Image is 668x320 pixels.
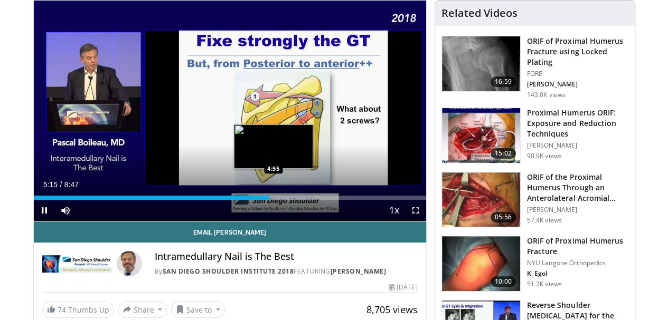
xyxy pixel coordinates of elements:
h3: Proximal Humerus ORIF: Exposure and Reduction Techniques [527,108,628,139]
img: San Diego Shoulder Institute 2018 [42,251,112,276]
a: San Diego Shoulder Institute 2018 [163,267,294,276]
p: [PERSON_NAME] [527,141,628,150]
span: 8:47 [64,180,79,189]
span: 15:02 [491,148,516,159]
a: 10:00 ORIF of Proximal Humerus Fracture NYU Langone Orthopedics K. Egol 51.2K views [441,236,628,292]
span: / [60,180,62,189]
button: Save to [171,301,225,318]
a: [PERSON_NAME] [331,267,387,276]
h4: Intramedullary Nail is The Best [155,251,418,263]
h3: ORIF of Proximal Humerus Fracture [527,236,628,257]
a: 15:02 Proximal Humerus ORIF: Exposure and Reduction Techniques [PERSON_NAME] 90.9K views [441,108,628,163]
img: gardner_3.png.150x105_q85_crop-smart_upscale.jpg [442,172,520,227]
img: Mighell_-_Locked_Plating_for_Proximal_Humerus_Fx_100008672_2.jpg.150x105_q85_crop-smart_upscale.jpg [442,36,520,91]
div: By FEATURING [155,267,418,276]
span: 5:15 [43,180,58,189]
a: 05:56 ORIF of the Proximal Humerus Through an Anterolateral Acromial Appro… [PERSON_NAME] 57.4K v... [441,172,628,228]
p: 57.4K views [527,216,562,225]
span: 05:56 [491,212,516,222]
a: Email [PERSON_NAME] [34,221,426,243]
span: 10:00 [491,276,516,287]
p: NYU Langone Orthopedics [527,259,628,267]
div: [DATE] [389,283,417,292]
video-js: Video Player [34,1,426,221]
img: image.jpeg [234,124,313,169]
p: [PERSON_NAME] [527,206,628,214]
button: Playback Rate [384,200,405,221]
p: 90.9K views [527,152,562,160]
span: 16:59 [491,76,516,87]
p: K. Egol [527,269,628,278]
h3: ORIF of Proximal Humerus Fracture using Locked Plating [527,36,628,67]
img: Avatar [117,251,142,276]
button: Pause [34,200,55,221]
h4: Related Videos [441,7,518,20]
span: 74 [58,305,66,315]
a: 16:59 ORIF of Proximal Humerus Fracture using Locked Plating FORE [PERSON_NAME] 143.0K views [441,36,628,99]
span: 8,705 views [366,303,418,316]
button: Fullscreen [405,200,426,221]
div: Progress Bar [34,196,426,200]
p: 51.2K views [527,280,562,288]
p: FORE [527,70,628,78]
a: 74 Thumbs Up [42,302,114,318]
img: 270515_0000_1.png.150x105_q85_crop-smart_upscale.jpg [442,236,520,291]
p: [PERSON_NAME] [527,80,628,89]
p: 143.0K views [527,91,566,99]
h3: ORIF of the Proximal Humerus Through an Anterolateral Acromial Appro… [527,172,628,203]
button: Mute [55,200,76,221]
img: gardener_hum_1.png.150x105_q85_crop-smart_upscale.jpg [442,108,520,163]
button: Share [118,301,167,318]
